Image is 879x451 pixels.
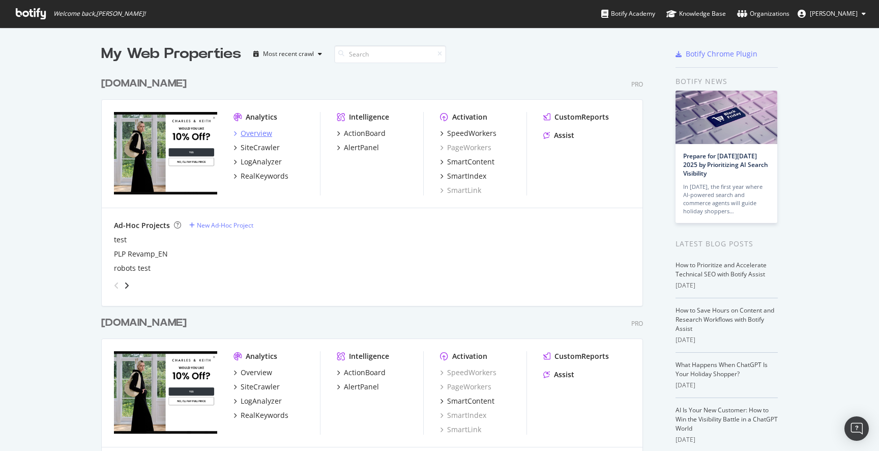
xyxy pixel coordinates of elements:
[554,130,574,140] div: Assist
[631,319,643,328] div: Pro
[344,128,386,138] div: ActionBoard
[53,10,145,18] span: Welcome back, [PERSON_NAME] !
[337,128,386,138] a: ActionBoard
[233,396,282,406] a: LogAnalyzer
[233,128,272,138] a: Overview
[189,221,253,230] a: New Ad-Hoc Project
[676,306,774,333] a: How to Save Hours on Content and Research Workflows with Botify Assist
[246,351,277,361] div: Analytics
[241,171,288,181] div: RealKeywords
[110,277,123,294] div: angle-left
[241,368,272,378] div: Overview
[440,157,494,167] a: SmartContent
[554,351,609,361] div: CustomReports
[447,157,494,167] div: SmartContent
[452,351,487,361] div: Activation
[789,6,874,22] button: [PERSON_NAME]
[241,410,288,420] div: RealKeywords
[246,112,277,122] div: Analytics
[233,143,280,153] a: SiteCrawler
[233,368,272,378] a: Overview
[197,221,253,230] div: New Ad-Hoc Project
[337,382,379,392] a: AlertPanel
[123,280,130,291] div: angle-right
[337,143,379,153] a: AlertPanel
[686,49,757,59] div: Botify Chrome Plugin
[101,316,187,330] div: [DOMAIN_NAME]
[114,235,127,245] a: test
[241,157,282,167] div: LogAnalyzer
[440,171,486,181] a: SmartIndex
[233,410,288,420] a: RealKeywords
[447,171,486,181] div: SmartIndex
[543,130,574,140] a: Assist
[543,370,574,380] a: Assist
[114,351,217,434] img: charleskeith.eu
[440,185,481,195] a: SmartLink
[554,112,609,122] div: CustomReports
[334,45,446,63] input: Search
[344,368,386,378] div: ActionBoard
[344,143,379,153] div: AlertPanel
[676,360,768,378] a: What Happens When ChatGPT Is Your Holiday Shopper?
[676,406,778,433] a: AI Is Your New Customer: How to Win the Visibility Battle in a ChatGPT World
[241,396,282,406] div: LogAnalyzer
[233,157,282,167] a: LogAnalyzer
[440,425,481,435] a: SmartLink
[676,261,767,278] a: How to Prioritize and Accelerate Technical SEO with Botify Assist
[447,396,494,406] div: SmartContent
[683,183,770,215] div: In [DATE], the first year where AI-powered search and commerce agents will guide holiday shoppers…
[233,382,280,392] a: SiteCrawler
[101,76,191,91] a: [DOMAIN_NAME]
[554,370,574,380] div: Assist
[543,351,609,361] a: CustomReports
[349,351,389,361] div: Intelligence
[337,368,386,378] a: ActionBoard
[440,128,496,138] a: SpeedWorkers
[676,381,778,390] div: [DATE]
[676,49,757,59] a: Botify Chrome Plugin
[440,143,491,153] a: PageWorkers
[676,238,778,249] div: Latest Blog Posts
[844,416,869,441] div: Open Intercom Messenger
[676,91,777,144] img: Prepare for Black Friday 2025 by Prioritizing AI Search Visibility
[543,112,609,122] a: CustomReports
[114,249,168,259] a: PLP Revamp_EN
[601,9,655,19] div: Botify Academy
[440,396,494,406] a: SmartContent
[249,46,326,62] button: Most recent crawl
[263,51,314,57] div: Most recent crawl
[676,335,778,345] div: [DATE]
[114,112,217,194] img: www.charleskeith.com
[440,368,496,378] a: SpeedWorkers
[233,171,288,181] a: RealKeywords
[676,281,778,290] div: [DATE]
[676,76,778,87] div: Botify news
[631,80,643,89] div: Pro
[114,263,151,273] a: robots test
[241,382,280,392] div: SiteCrawler
[810,9,858,18] span: Chris Pitcher
[683,152,768,178] a: Prepare for [DATE][DATE] 2025 by Prioritizing AI Search Visibility
[666,9,726,19] div: Knowledge Base
[241,143,280,153] div: SiteCrawler
[447,128,496,138] div: SpeedWorkers
[737,9,789,19] div: Organizations
[452,112,487,122] div: Activation
[101,316,191,330] a: [DOMAIN_NAME]
[349,112,389,122] div: Intelligence
[440,410,486,420] a: SmartIndex
[101,76,187,91] div: [DOMAIN_NAME]
[440,382,491,392] a: PageWorkers
[114,220,170,231] div: Ad-Hoc Projects
[241,128,272,138] div: Overview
